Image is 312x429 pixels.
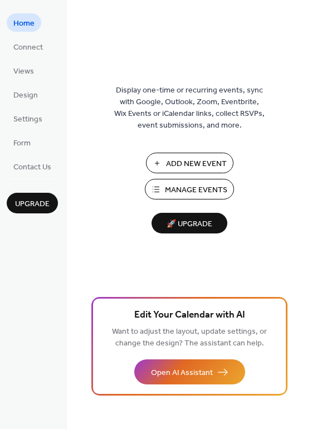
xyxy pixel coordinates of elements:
[112,324,267,351] span: Want to adjust the layout, update settings, or change the design? The assistant can help.
[7,193,58,213] button: Upgrade
[7,61,41,80] a: Views
[166,158,227,170] span: Add New Event
[7,13,41,32] a: Home
[13,18,35,30] span: Home
[15,198,50,210] span: Upgrade
[145,179,234,199] button: Manage Events
[134,359,245,384] button: Open AI Assistant
[13,66,34,77] span: Views
[13,114,42,125] span: Settings
[7,157,58,175] a: Contact Us
[151,367,213,379] span: Open AI Assistant
[7,133,37,152] a: Form
[7,109,49,128] a: Settings
[13,42,43,53] span: Connect
[13,90,38,101] span: Design
[134,308,245,323] span: Edit Your Calendar with AI
[152,213,227,233] button: 🚀 Upgrade
[146,153,233,173] button: Add New Event
[13,138,31,149] span: Form
[13,162,51,173] span: Contact Us
[165,184,227,196] span: Manage Events
[7,37,50,56] a: Connect
[114,85,265,131] span: Display one-time or recurring events, sync with Google, Outlook, Zoom, Eventbrite, Wix Events or ...
[158,217,221,232] span: 🚀 Upgrade
[7,85,45,104] a: Design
